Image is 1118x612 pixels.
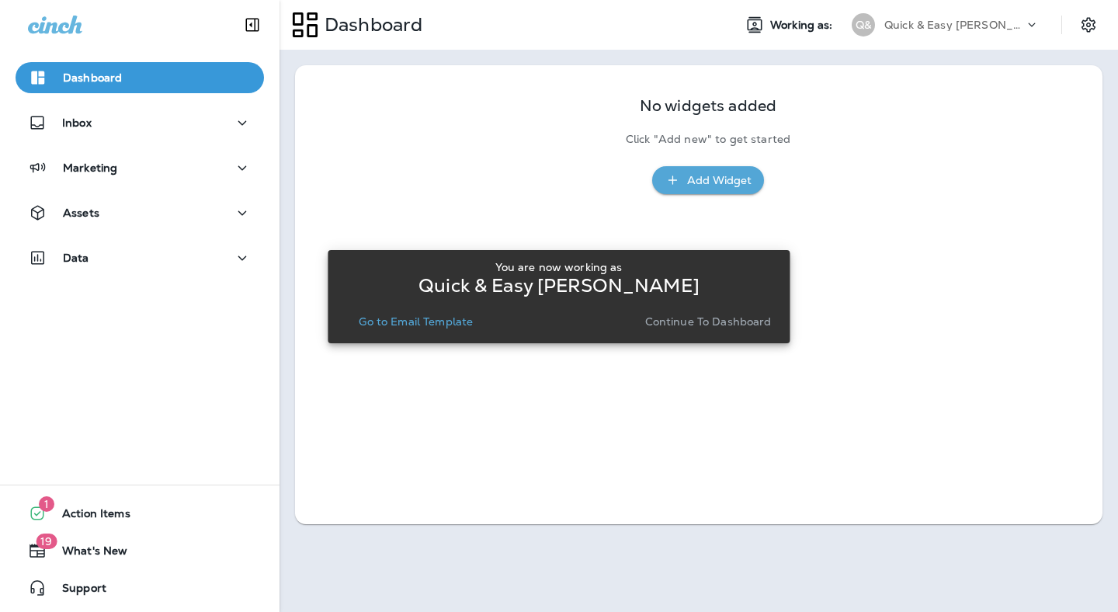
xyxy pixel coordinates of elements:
span: What's New [47,544,127,563]
p: Dashboard [63,71,122,84]
p: Quick & Easy [PERSON_NAME] [884,19,1024,31]
p: Quick & Easy [PERSON_NAME] [418,280,700,292]
p: You are now working as [495,261,622,273]
p: Go to Email Template [359,315,473,328]
button: Inbox [16,107,264,138]
p: Marketing [63,162,117,174]
button: Go to Email Template [352,311,479,332]
button: 19What's New [16,535,264,566]
p: Dashboard [318,13,422,37]
button: Marketing [16,152,264,183]
button: Data [16,242,264,273]
button: Settings [1075,11,1102,39]
span: 1 [39,496,54,512]
button: Dashboard [16,62,264,93]
p: Data [63,252,89,264]
span: Action Items [47,507,130,526]
div: Q& [852,13,875,37]
span: Support [47,582,106,600]
button: 1Action Items [16,498,264,529]
p: Assets [63,207,99,219]
button: Support [16,572,264,603]
span: Working as: [770,19,836,32]
p: Continue to Dashboard [645,315,772,328]
span: 19 [36,534,57,549]
p: Inbox [62,116,92,129]
button: Assets [16,197,264,228]
button: Collapse Sidebar [231,9,274,40]
button: Continue to Dashboard [639,311,778,332]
